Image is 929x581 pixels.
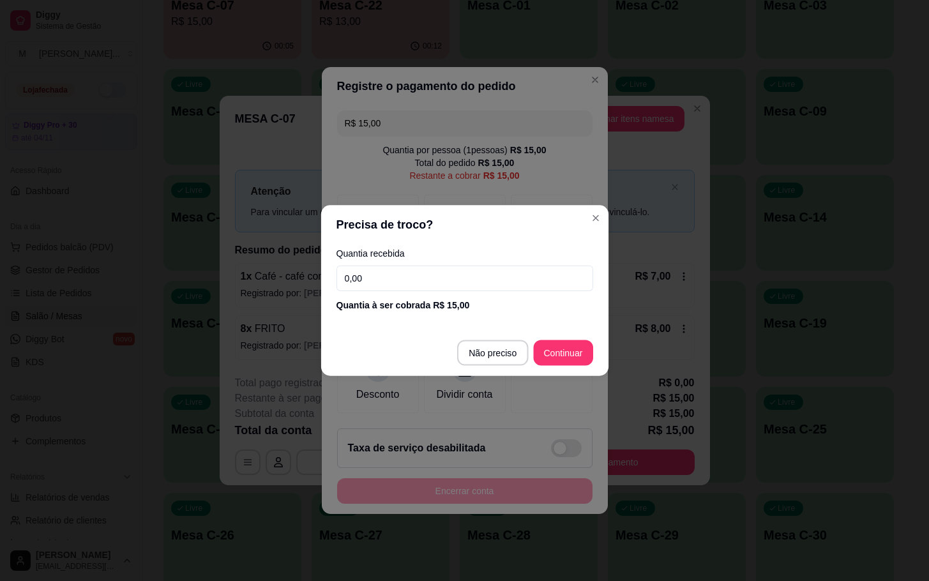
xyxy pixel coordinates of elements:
[457,340,528,365] button: Não preciso
[585,207,605,228] button: Close
[321,205,608,243] header: Precisa de troco?
[533,340,593,365] button: Continuar
[336,249,593,258] label: Quantia recebida
[336,299,593,312] div: Quantia à ser cobrada R$ 15,00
